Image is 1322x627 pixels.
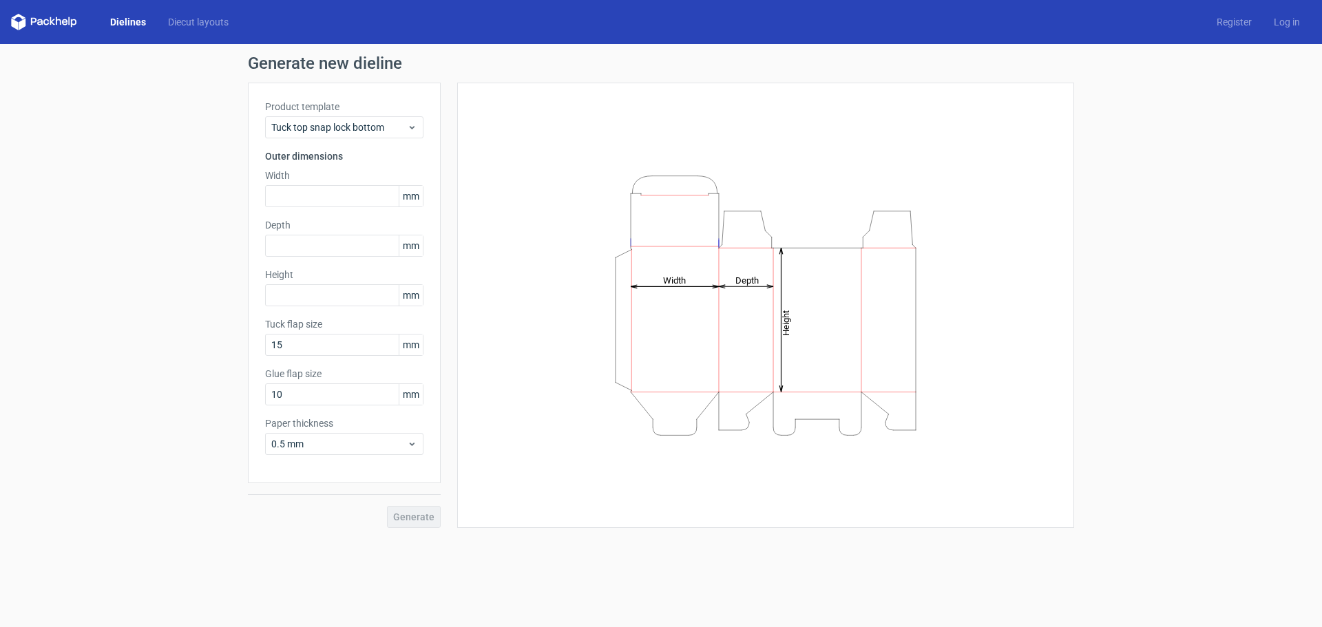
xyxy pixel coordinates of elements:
a: Log in [1263,15,1311,29]
label: Width [265,169,423,182]
tspan: Depth [735,275,759,285]
a: Diecut layouts [157,15,240,29]
tspan: Width [663,275,686,285]
span: mm [399,285,423,306]
a: Dielines [99,15,157,29]
label: Height [265,268,423,281]
span: mm [399,334,423,355]
span: mm [399,235,423,256]
tspan: Height [781,310,791,335]
h1: Generate new dieline [248,55,1074,72]
span: Tuck top snap lock bottom [271,120,407,134]
label: Tuck flap size [265,317,423,331]
a: Register [1206,15,1263,29]
h3: Outer dimensions [265,149,423,163]
label: Paper thickness [265,416,423,430]
label: Glue flap size [265,367,423,381]
span: mm [399,384,423,405]
label: Product template [265,100,423,114]
label: Depth [265,218,423,232]
span: 0.5 mm [271,437,407,451]
span: mm [399,186,423,206]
